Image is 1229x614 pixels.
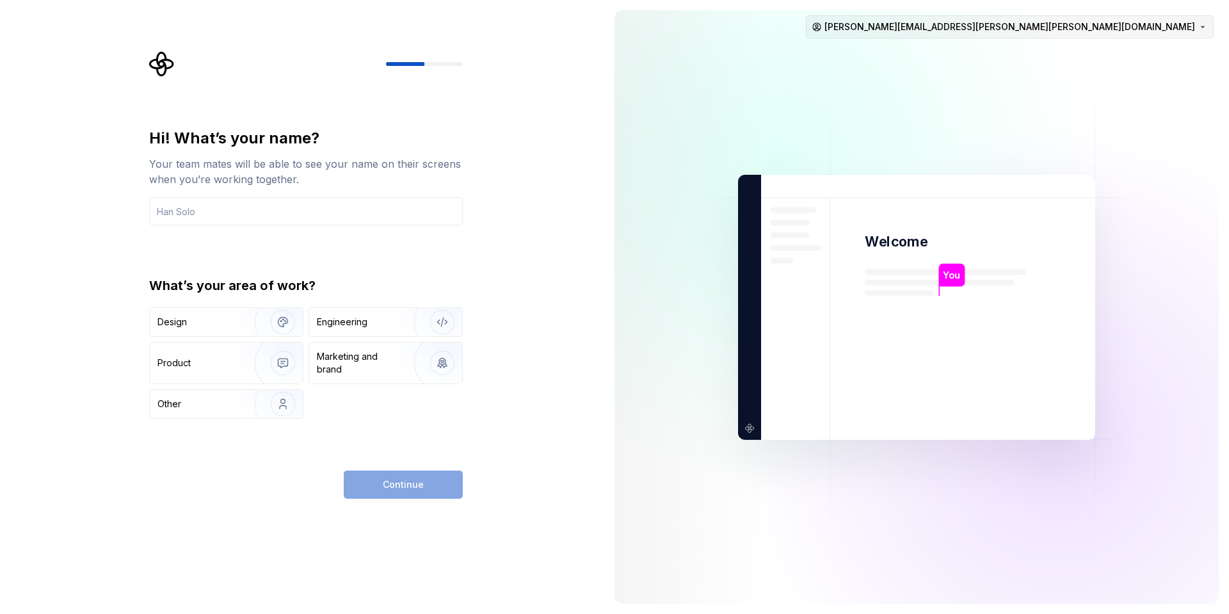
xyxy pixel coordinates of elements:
[865,232,928,251] p: Welcome
[157,316,187,328] div: Design
[824,20,1195,33] span: [PERSON_NAME][EMAIL_ADDRESS][PERSON_NAME][PERSON_NAME][DOMAIN_NAME]
[149,197,463,225] input: Han Solo
[317,316,367,328] div: Engineering
[157,398,181,410] div: Other
[149,156,463,187] div: Your team mates will be able to see your name on their screens when you’re working together.
[317,350,403,376] div: Marketing and brand
[149,128,463,149] div: Hi! What’s your name?
[149,51,175,77] svg: Supernova Logo
[943,268,960,282] p: You
[806,15,1214,38] button: [PERSON_NAME][EMAIL_ADDRESS][PERSON_NAME][PERSON_NAME][DOMAIN_NAME]
[157,357,191,369] div: Product
[149,277,463,295] div: What’s your area of work?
